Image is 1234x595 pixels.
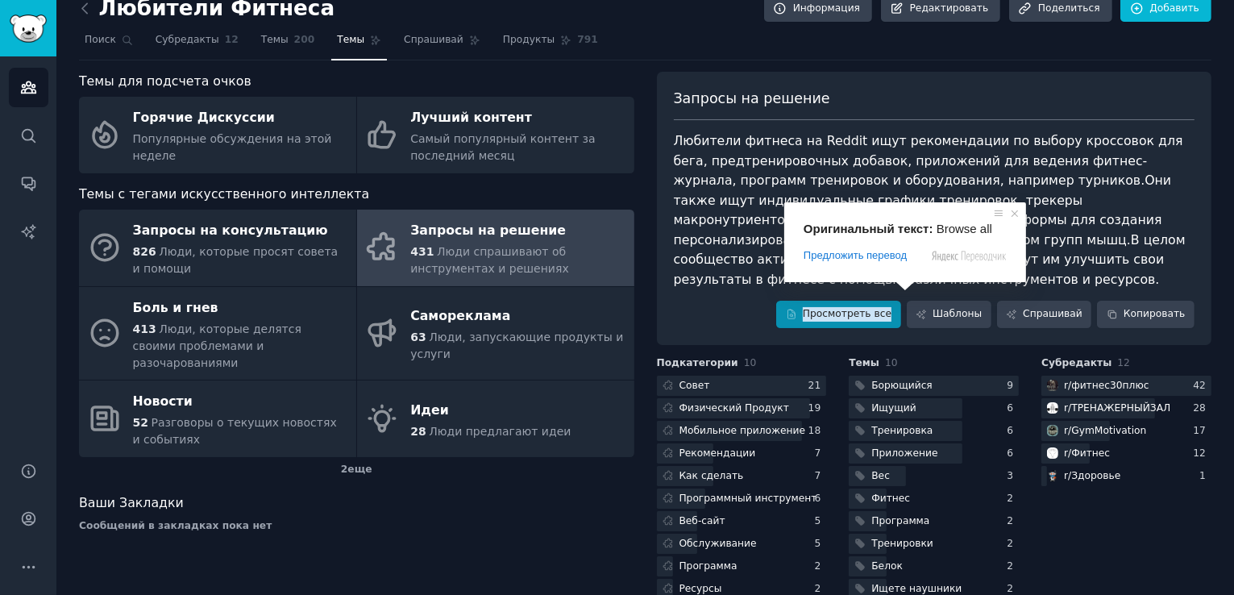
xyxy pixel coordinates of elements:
div: 9 [1007,379,1019,393]
div: 6 [1007,424,1019,439]
img: фитнес30плюс [1047,380,1058,391]
ya-tr-span: Фитнес [871,493,910,504]
img: Мотивация в тренажерном зале [1047,425,1058,436]
a: Физический Продукт19 [657,398,827,418]
a: Темы200 [256,27,321,60]
ya-tr-span: r/ [1064,380,1071,391]
ya-tr-span: 52 [133,416,148,429]
ya-tr-span: Люди предлагают идеи [429,425,571,438]
ya-tr-span: r/ [1064,447,1071,459]
ya-tr-span: Программный инструмент [679,493,817,504]
ya-tr-span: Темы [849,357,879,368]
ya-tr-span: Ресурсы [679,583,722,594]
span: Предложить перевод [804,248,907,263]
ya-tr-span: Здоровье [1071,470,1120,481]
ya-tr-span: Ваши Закладки [79,495,184,510]
ya-tr-span: Физический Продукт [679,402,789,414]
div: 5 [815,514,827,529]
ya-tr-span: Темы с тегами искусственного интеллекта [79,186,369,202]
a: Лучший контентСамый популярный контент за последний месяц [357,97,634,173]
a: Рекомендации7 [657,443,827,464]
div: 42 [1193,379,1211,393]
ya-tr-span: Темы [337,34,364,45]
div: 2 [815,560,827,574]
ya-tr-span: Разговоры о текущих новостях и событиях [133,416,337,446]
ya-tr-span: Темы для подсчета очков [79,73,251,89]
ya-tr-span: 826 [133,245,156,258]
a: фитнес30плюсr/фитнес30плюс42 [1041,376,1211,396]
a: Запросы на решение431Люди спрашивают об инструментах и решениях [357,210,634,286]
ya-tr-span: Горячие Дискуссии [133,108,275,128]
a: Идеи28Люди предлагают идеи [357,381,634,457]
ya-tr-span: Подкатегории [657,357,738,368]
ya-tr-span: 431 [410,245,434,258]
a: Как сделать7 [657,466,827,486]
ya-tr-span: Ищущий [871,402,916,414]
ya-tr-span: r/ [1064,425,1071,436]
ya-tr-span: Боль и гнев [133,298,218,318]
a: Приложение6 [849,443,1019,464]
div: 2 [1007,537,1019,551]
a: Спрашивай [398,27,486,60]
ya-tr-span: 63 [410,331,426,343]
ya-tr-span: Совет [679,380,710,391]
ya-tr-span: Любители фитнеса на Reddit ищут рекомендации по выбору кроссовок для бега, предтренировочных доба... [674,133,1187,188]
a: Горячие ДискуссииПопулярные обсуждения на этой неделе [79,97,356,173]
div: 6 [1007,447,1019,461]
img: Тренажерный зал [1047,402,1058,414]
ya-tr-span: Самый популярный контент за последний месяц [410,132,595,162]
ya-tr-span: 413 [133,322,156,335]
img: Здравоохранение [1047,470,1058,481]
div: 19 [808,402,827,416]
ya-tr-span: Рекомендации [679,447,756,459]
a: Программа2 [657,556,827,576]
ya-tr-span: фитнес30плюс [1071,380,1149,391]
div: 3 [1007,469,1019,484]
ya-tr-span: Просмотреть все [803,307,891,322]
div: 2 [1007,514,1019,529]
span: Оригинальный текст: [804,222,933,235]
ya-tr-span: Популярные обсуждения на этой неделе [133,132,332,162]
a: Субредакты12 [150,27,244,60]
ya-tr-span: Новости [133,392,193,412]
ya-tr-span: Запросы на решение [674,90,830,106]
a: Тренировки2 [849,534,1019,554]
div: 2 [1007,560,1019,574]
ya-tr-span: Вес [871,470,890,481]
span: 10 [885,357,898,368]
div: 6 [815,492,827,506]
a: Вес3 [849,466,1019,486]
ya-tr-span: Продукты [503,34,555,45]
span: 791 [577,33,598,48]
a: Темы [331,27,387,60]
a: Запросы на консультацию826Люди, которые просят совета и помощи [79,210,356,286]
ya-tr-span: Мобильное приложение [679,425,806,436]
a: Ищущий6 [849,398,1019,418]
ya-tr-span: Люди, запускающие продукты и услуги [410,331,623,360]
a: Борющийся9 [849,376,1019,396]
a: Боль и гнев413Люди, которые делятся своими проблемами и разочарованиями [79,287,356,381]
a: Спрашивай [997,301,1092,328]
img: Логотип GummySearch [10,15,47,43]
ya-tr-span: Субредакты [156,34,219,45]
ya-tr-span: Поиск [85,34,116,45]
ya-tr-span: Люди, которые просят совета и помощи [133,245,339,275]
div: 7 [815,469,827,484]
ya-tr-span: Самореклама [410,306,510,327]
a: Обслуживание5 [657,534,827,554]
a: Совет21 [657,376,827,396]
ya-tr-span: GymMotivation [1071,425,1146,436]
ya-tr-span: Ищете наушники [871,583,962,594]
img: Фитнес [1047,447,1058,459]
span: 12 [225,33,239,48]
a: Тренировка6 [849,421,1019,441]
ya-tr-span: 2 [341,464,348,475]
div: 12 [1193,447,1211,461]
ya-tr-span: 28 [410,425,426,438]
ya-tr-span: r/ [1064,470,1071,481]
a: Фитнес2 [849,489,1019,509]
ya-tr-span: Сообщений в закладках пока нет [79,520,272,531]
ya-tr-span: Запросы на консультацию [133,221,328,241]
div: 1 [1199,469,1211,484]
a: Программа2 [849,511,1019,531]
